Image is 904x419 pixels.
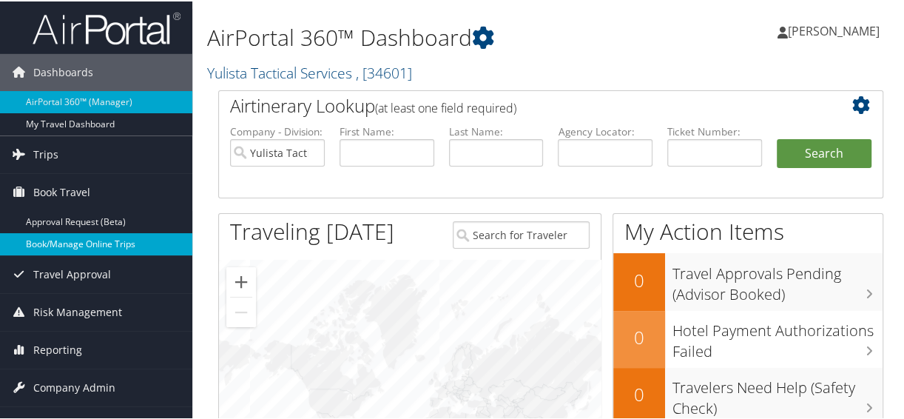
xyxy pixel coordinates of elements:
a: 0Travel Approvals Pending (Advisor Booked) [613,252,883,309]
button: Search [777,138,871,167]
h2: 0 [613,381,665,406]
span: Book Travel [33,172,90,209]
button: Zoom out [226,296,256,326]
span: Trips [33,135,58,172]
label: Agency Locator: [558,123,652,138]
input: Search for Traveler [453,220,590,247]
h2: 0 [613,324,665,349]
h1: Traveling [DATE] [230,215,394,246]
label: First Name: [340,123,434,138]
label: Ticket Number: [667,123,762,138]
h1: AirPortal 360™ Dashboard [207,21,665,52]
span: [PERSON_NAME] [788,21,880,38]
a: [PERSON_NAME] [777,7,894,52]
h3: Hotel Payment Authorizations Failed [672,312,883,361]
h2: Airtinerary Lookup [230,92,816,117]
a: Yulista Tactical Services [207,61,412,81]
label: Company - Division: [230,123,325,138]
h3: Travel Approvals Pending (Advisor Booked) [672,255,883,304]
h1: My Action Items [613,215,883,246]
label: Last Name: [449,123,544,138]
span: Travel Approval [33,255,111,292]
img: airportal-logo.png [33,10,181,44]
span: Dashboards [33,53,93,90]
span: Reporting [33,330,82,367]
span: Company Admin [33,368,115,405]
span: Risk Management [33,292,122,329]
span: , [ 34601 ] [356,61,412,81]
button: Zoom in [226,266,256,295]
h3: Travelers Need Help (Safety Check) [672,369,883,418]
span: (at least one field required) [375,98,516,115]
h2: 0 [613,267,665,292]
a: 0Hotel Payment Authorizations Failed [613,309,883,366]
